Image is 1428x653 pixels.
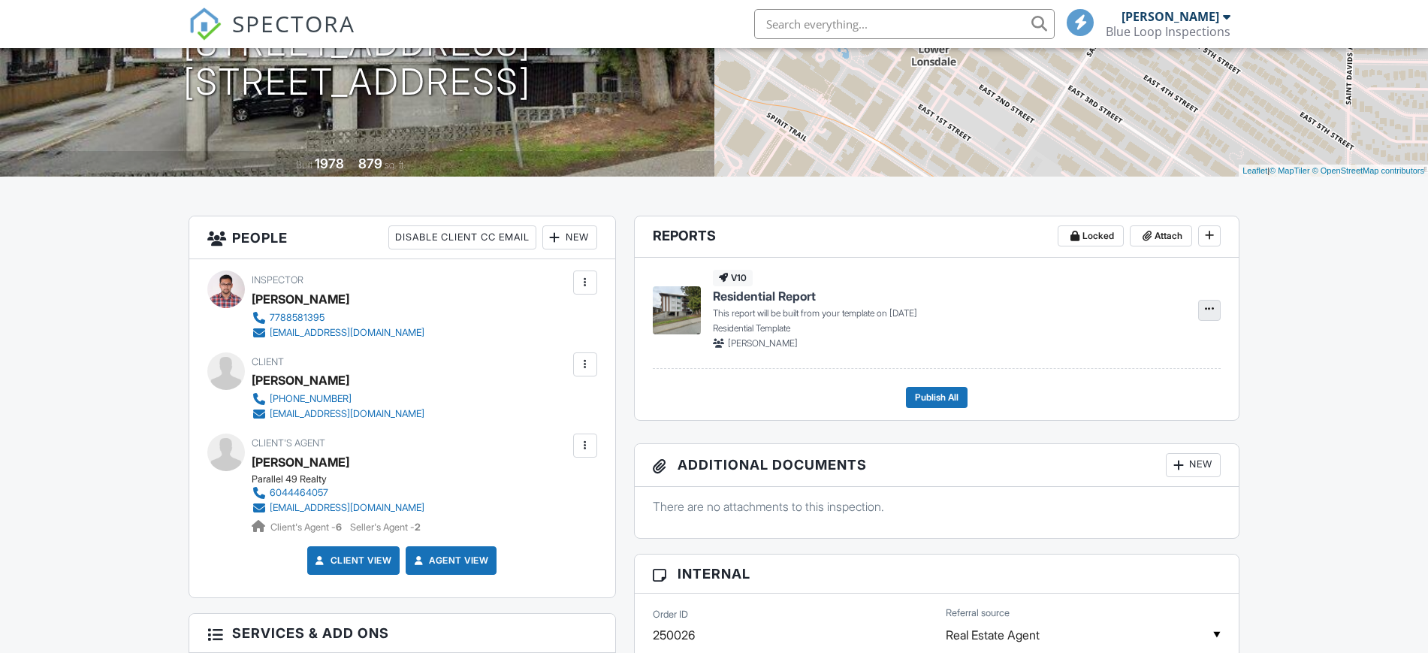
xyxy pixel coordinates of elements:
[1239,165,1428,177] div: |
[270,521,344,533] span: Client's Agent -
[635,555,1239,594] h3: Internal
[270,393,352,405] div: [PHONE_NUMBER]
[252,451,349,473] a: [PERSON_NAME]
[315,156,344,171] div: 1978
[252,407,424,422] a: [EMAIL_ADDRESS][DOMAIN_NAME]
[270,487,328,499] div: 6044464057
[252,391,424,407] a: [PHONE_NUMBER]
[411,553,488,568] a: Agent View
[252,310,424,325] a: 7788581395
[252,437,325,449] span: Client's Agent
[350,521,421,533] span: Seller's Agent -
[385,159,406,171] span: sq. ft.
[270,502,424,514] div: [EMAIL_ADDRESS][DOMAIN_NAME]
[252,274,303,286] span: Inspector
[270,408,424,420] div: [EMAIL_ADDRESS][DOMAIN_NAME]
[312,553,392,568] a: Client View
[1166,453,1221,477] div: New
[336,521,342,533] strong: 6
[189,614,615,653] h3: Services & Add ons
[296,159,312,171] span: Built
[252,473,436,485] div: Parallel 49 Realty
[270,312,325,324] div: 7788581395
[252,500,424,515] a: [EMAIL_ADDRESS][DOMAIN_NAME]
[1242,166,1267,175] a: Leaflet
[754,9,1055,39] input: Search everything...
[653,498,1221,515] p: There are no attachments to this inspection.
[946,606,1010,620] label: Referral source
[653,608,688,621] label: Order ID
[252,369,349,391] div: [PERSON_NAME]
[252,356,284,367] span: Client
[1106,24,1230,39] div: Blue Loop Inspections
[189,8,222,41] img: The Best Home Inspection Software - Spectora
[270,327,424,339] div: [EMAIL_ADDRESS][DOMAIN_NAME]
[1270,166,1310,175] a: © MapTiler
[635,444,1239,487] h3: Additional Documents
[189,20,355,52] a: SPECTORA
[388,225,536,249] div: Disable Client CC Email
[1122,9,1219,24] div: [PERSON_NAME]
[189,216,615,259] h3: People
[252,288,349,310] div: [PERSON_NAME]
[542,225,597,249] div: New
[415,521,421,533] strong: 2
[1312,166,1424,175] a: © OpenStreetMap contributors
[358,156,382,171] div: 879
[252,325,424,340] a: [EMAIL_ADDRESS][DOMAIN_NAME]
[232,8,355,39] span: SPECTORA
[183,23,531,103] h1: [STREET_ADDRESS] [STREET_ADDRESS]
[252,485,424,500] a: 6044464057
